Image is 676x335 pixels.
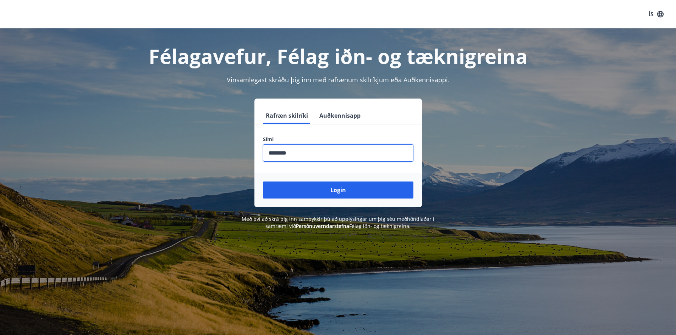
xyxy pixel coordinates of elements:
[227,76,450,84] span: Vinsamlegast skráðu þig inn með rafrænum skilríkjum eða Auðkennisappi.
[317,107,363,124] button: Auðkennisapp
[263,136,413,143] label: Sími
[645,8,667,21] button: ÍS
[263,107,311,124] button: Rafræn skilríki
[91,43,585,69] h1: Félagavefur, Félag iðn- og tæknigreina
[296,223,349,229] a: Persónuverndarstefna
[242,216,434,229] span: Með því að skrá þig inn samþykkir þú að upplýsingar um þig séu meðhöndlaðar í samræmi við Félag i...
[263,182,413,199] button: Login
